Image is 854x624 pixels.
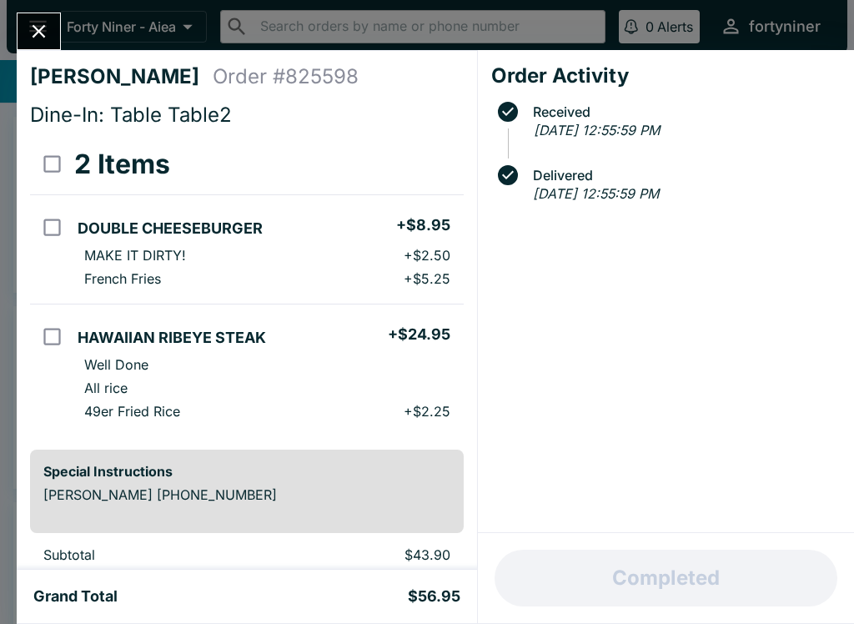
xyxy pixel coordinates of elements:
[74,148,170,181] h3: 2 Items
[30,64,213,89] h4: [PERSON_NAME]
[525,168,841,183] span: Delivered
[404,247,450,264] p: + $2.50
[84,247,186,264] p: MAKE IT DIRTY!
[43,486,450,503] p: [PERSON_NAME] [PHONE_NUMBER]
[525,104,841,119] span: Received
[43,463,450,480] h6: Special Instructions
[78,328,266,348] h5: HAWAIIAN RIBEYE STEAK
[491,63,841,88] h4: Order Activity
[84,380,128,396] p: All rice
[43,546,259,563] p: Subtotal
[84,356,148,373] p: Well Done
[408,586,460,606] h5: $56.95
[213,64,359,89] h4: Order # 825598
[404,270,450,287] p: + $5.25
[84,270,161,287] p: French Fries
[533,185,659,202] em: [DATE] 12:55:59 PM
[84,403,180,420] p: 49er Fried Rice
[534,122,660,138] em: [DATE] 12:55:59 PM
[396,215,450,235] h5: + $8.95
[33,586,118,606] h5: Grand Total
[404,403,450,420] p: + $2.25
[18,13,60,49] button: Close
[30,134,464,436] table: orders table
[286,546,450,563] p: $43.90
[78,219,263,239] h5: DOUBLE CHEESEBURGER
[388,325,450,345] h5: + $24.95
[30,103,232,127] span: Dine-In: Table Table2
